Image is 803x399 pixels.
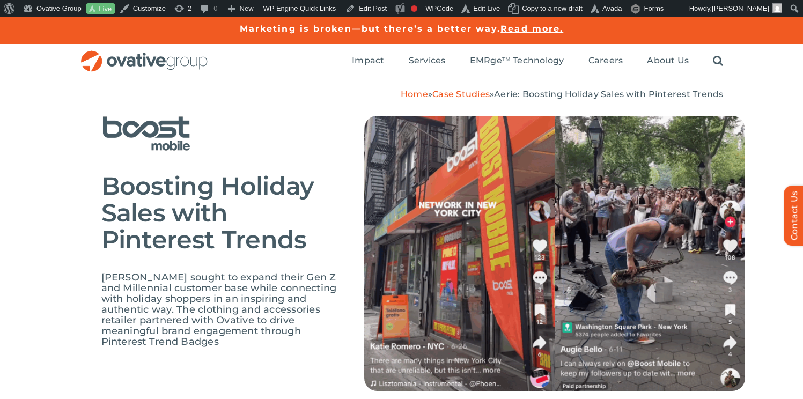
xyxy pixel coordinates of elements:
a: Careers [588,55,623,67]
nav: Menu [352,44,723,78]
a: OG_Full_horizontal_RGB [80,49,209,60]
span: [PERSON_NAME] sought to expand their Gen Z and Millennial customer base while connecting with hol... [101,271,337,348]
a: Live [86,3,115,14]
span: » » [401,89,724,99]
span: About Us [647,55,689,66]
a: Home [401,89,428,99]
a: Impact [352,55,384,67]
span: Services [409,55,446,66]
a: About Us [647,55,689,67]
div: Focus keyphrase not set [411,5,417,12]
span: [PERSON_NAME] [712,4,769,12]
span: Careers [588,55,623,66]
a: Services [409,55,446,67]
img: Boost Mobile (1) [101,116,225,151]
a: Read more. [500,24,563,34]
a: Marketing is broken—but there’s a better way. [240,24,501,34]
span: Aerie: Boosting Holiday Sales with Pinterest Trends [494,89,723,99]
span: Boosting Holiday Sales with Pinterest Trends [101,171,314,255]
img: Boost-Mobile-Top-Image.png [364,116,745,391]
a: Case Studies [432,89,490,99]
span: EMRge™ Technology [470,55,564,66]
a: EMRge™ Technology [470,55,564,67]
span: Impact [352,55,384,66]
a: Search [713,55,723,67]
